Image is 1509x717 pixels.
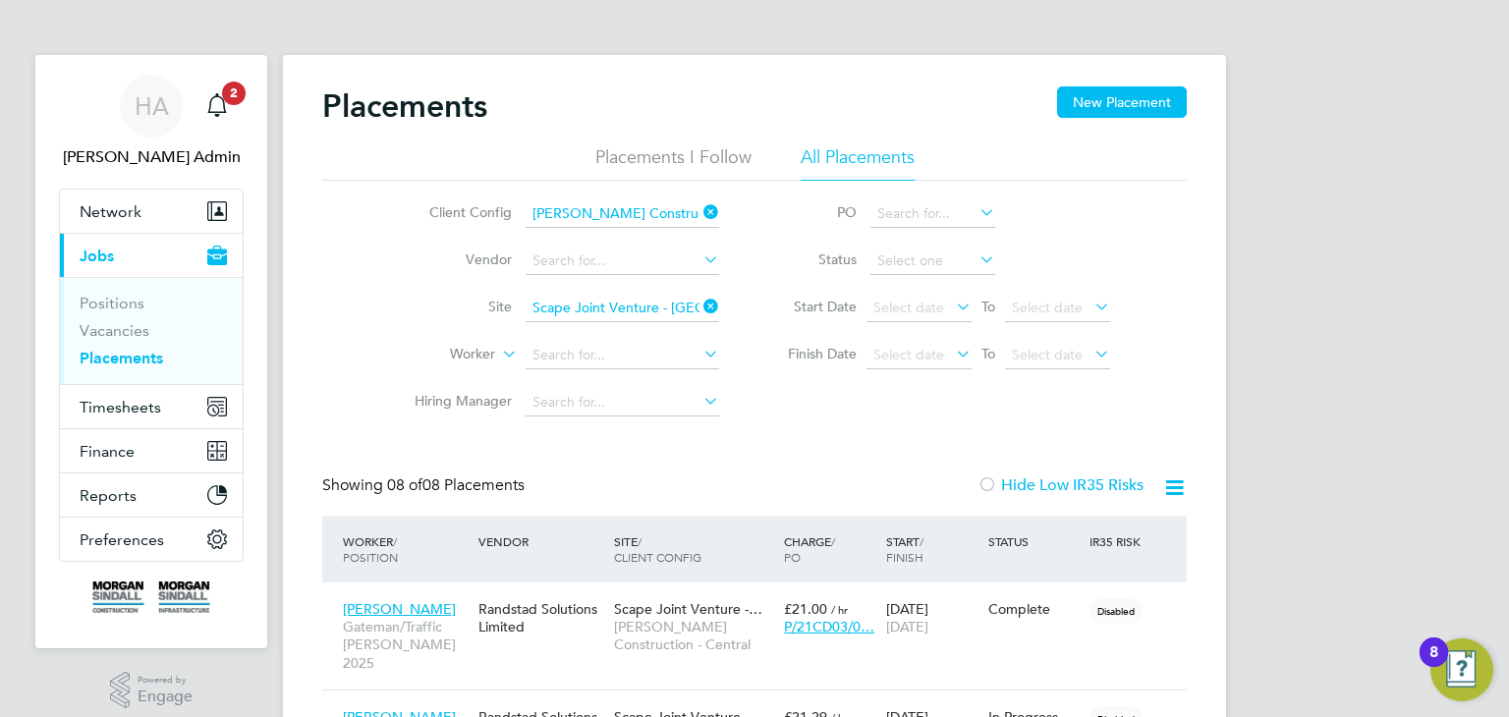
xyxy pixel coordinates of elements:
span: Hays Admin [59,145,244,169]
button: New Placement [1057,86,1187,118]
span: Network [80,202,141,221]
a: HA[PERSON_NAME] Admin [59,75,244,169]
div: [DATE] [881,590,983,645]
div: Worker [338,524,474,575]
label: Site [399,298,512,315]
a: Vacancies [80,321,149,340]
span: To [976,294,1001,319]
label: Start Date [768,298,857,315]
label: Hide Low IR35 Risks [978,475,1144,495]
input: Search for... [526,248,719,275]
input: Search for... [870,200,995,228]
span: Disabled [1090,598,1143,624]
a: Powered byEngage [110,672,194,709]
div: 8 [1429,652,1438,678]
span: £21.00 [784,600,827,618]
button: Jobs [60,234,243,277]
a: Go to home page [59,581,244,613]
button: Preferences [60,518,243,561]
span: To [976,341,1001,366]
img: morgansindall-logo-retina.png [92,581,210,613]
label: PO [768,203,857,221]
a: 2 [197,75,237,138]
button: Network [60,190,243,233]
span: / Client Config [614,533,701,565]
input: Search for... [526,342,719,369]
span: / Position [343,533,398,565]
div: Charge [779,524,881,575]
span: Select date [1012,299,1083,316]
button: Finance [60,429,243,472]
span: Timesheets [80,398,161,416]
label: Worker [382,345,495,364]
a: [PERSON_NAME]…Gateman/Traffic [PERSON_NAME] 2025Randstad Solutions LimitedScape Joint Venture -…[... [338,697,1187,714]
button: Reports [60,473,243,517]
button: Timesheets [60,385,243,428]
span: Select date [873,299,944,316]
div: Randstad Solutions Limited [474,590,609,645]
div: Start [881,524,983,575]
span: Engage [138,689,193,705]
span: Jobs [80,247,114,265]
h2: Placements [322,86,487,126]
span: / PO [784,533,835,565]
div: IR35 Risk [1085,524,1152,559]
label: Vendor [399,250,512,268]
span: P/21CD03/0… [784,618,874,635]
div: Vendor [474,524,609,559]
li: All Placements [801,145,915,181]
span: / hr [831,602,848,617]
span: Preferences [80,530,164,549]
span: HA [135,93,169,119]
span: Select date [1012,346,1083,363]
div: Complete [988,600,1081,618]
span: Select date [873,346,944,363]
span: Gateman/Traffic [PERSON_NAME] 2025 [343,618,469,672]
label: Status [768,250,857,268]
span: [DATE] [886,618,928,635]
div: Showing [322,475,529,496]
span: Powered by [138,672,193,689]
label: Client Config [399,203,512,221]
input: Search for... [526,295,719,322]
span: [PERSON_NAME] Construction - Central [614,618,774,653]
nav: Main navigation [35,55,267,648]
li: Placements I Follow [595,145,752,181]
input: Search for... [526,200,719,228]
a: [PERSON_NAME]Gateman/Traffic [PERSON_NAME] 2025Randstad Solutions LimitedScape Joint Venture -…[P... [338,589,1187,606]
span: Finance [80,442,135,461]
a: Placements [80,349,163,367]
input: Select one [870,248,995,275]
span: 08 of [387,475,422,495]
div: Status [983,524,1086,559]
div: Site [609,524,779,575]
div: Jobs [60,277,243,384]
span: 08 Placements [387,475,525,495]
span: Reports [80,486,137,505]
label: Finish Date [768,345,857,362]
button: Open Resource Center, 8 new notifications [1430,638,1493,701]
span: Scape Joint Venture -… [614,600,762,618]
span: 2 [222,82,246,105]
a: Positions [80,294,144,312]
span: / Finish [886,533,923,565]
input: Search for... [526,389,719,416]
label: Hiring Manager [399,392,512,410]
span: [PERSON_NAME] [343,600,456,618]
